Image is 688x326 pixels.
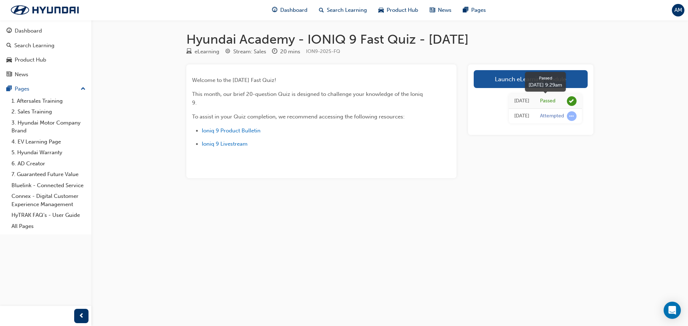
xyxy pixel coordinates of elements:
[202,141,248,147] a: Ioniq 9 Livestream
[430,6,435,15] span: news-icon
[272,6,277,15] span: guage-icon
[233,48,266,56] div: Stream: Sales
[9,136,89,147] a: 4. EV Learning Page
[3,23,89,82] button: DashboardSearch LearningProduct HubNews
[319,6,324,15] span: search-icon
[463,6,468,15] span: pages-icon
[6,72,12,78] span: news-icon
[192,77,276,83] span: Welcome to the [DATE] Fast Quiz!
[186,47,219,56] div: Type
[186,49,192,55] span: learningResourceType_ELEARNING-icon
[674,6,682,14] span: AM
[14,42,54,50] div: Search Learning
[6,57,12,63] span: car-icon
[15,56,46,64] div: Product Hub
[378,6,384,15] span: car-icon
[424,3,457,18] a: news-iconNews
[81,84,86,94] span: up-icon
[3,82,89,96] button: Pages
[192,113,405,120] span: To assist in your Quiz completion, we recommend accessing the following resources:
[15,70,28,79] div: News
[6,28,12,34] span: guage-icon
[514,112,529,120] div: Wed Aug 13 2025 08:55:21 GMT+1000 (Australian Eastern Standard Time)
[280,6,307,14] span: Dashboard
[438,6,451,14] span: News
[202,127,261,134] a: Ioniq 9 Product Bulletin
[567,96,577,106] span: learningRecordVerb_PASS-icon
[6,86,12,92] span: pages-icon
[664,302,681,319] div: Open Intercom Messenger
[225,49,230,55] span: target-icon
[9,147,89,158] a: 5. Hyundai Warranty
[9,117,89,136] a: 3. Hyundai Motor Company Brand
[3,24,89,38] a: Dashboard
[3,53,89,67] a: Product Hub
[313,3,373,18] a: search-iconSearch Learning
[373,3,424,18] a: car-iconProduct Hub
[3,39,89,52] a: Search Learning
[15,27,42,35] div: Dashboard
[514,97,529,105] div: Wed Aug 13 2025 09:29:54 GMT+1000 (Australian Eastern Standard Time)
[471,6,486,14] span: Pages
[327,6,367,14] span: Search Learning
[9,180,89,191] a: Bluelink - Connected Service
[3,68,89,81] a: News
[4,3,86,18] img: Trak
[15,85,29,93] div: Pages
[540,98,555,104] div: Passed
[225,47,266,56] div: Stream
[272,47,300,56] div: Duration
[387,6,418,14] span: Product Hub
[192,91,424,106] span: This month, our brief 20-question Quiz is designed to challenge your knowledge of the Ioniq 9.
[272,49,277,55] span: clock-icon
[529,75,562,81] div: Passed
[280,48,300,56] div: 20 mins
[79,312,84,321] span: prev-icon
[306,48,340,54] span: Learning resource code
[9,96,89,107] a: 1. Aftersales Training
[6,43,11,49] span: search-icon
[9,191,89,210] a: Connex - Digital Customer Experience Management
[9,221,89,232] a: All Pages
[9,158,89,169] a: 6. AD Creator
[529,81,562,89] div: [DATE] 9:29am
[186,31,593,47] h1: Hyundai Academy - IONIQ 9 Fast Quiz - [DATE]
[540,113,564,120] div: Attempted
[195,48,219,56] div: eLearning
[9,106,89,117] a: 2. Sales Training
[672,4,684,16] button: AM
[457,3,492,18] a: pages-iconPages
[474,70,588,88] a: Launch eLearning module
[9,169,89,180] a: 7. Guaranteed Future Value
[266,3,313,18] a: guage-iconDashboard
[9,210,89,221] a: HyTRAK FAQ's - User Guide
[567,111,577,121] span: learningRecordVerb_ATTEMPT-icon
